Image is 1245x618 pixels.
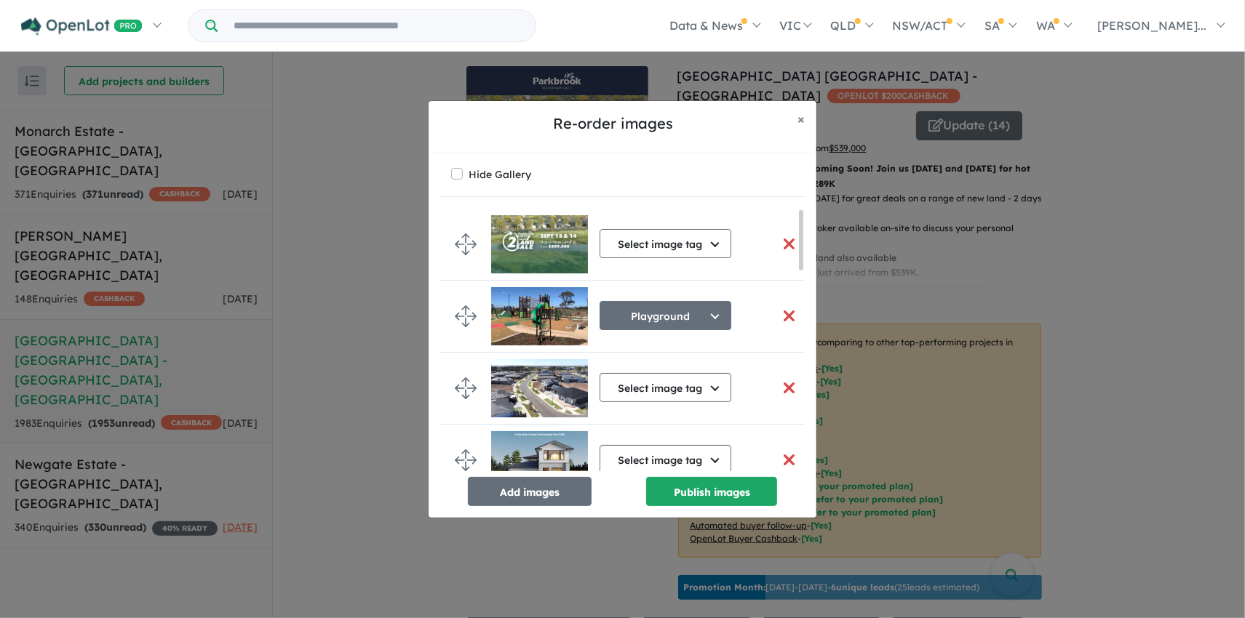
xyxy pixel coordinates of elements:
[1097,18,1206,33] span: [PERSON_NAME]...
[469,164,531,185] label: Hide Gallery
[220,10,533,41] input: Try estate name, suburb, builder or developer
[21,17,143,36] img: Openlot PRO Logo White
[455,233,477,255] img: drag.svg
[455,377,477,399] img: drag.svg
[455,305,477,327] img: drag.svg
[600,229,731,258] button: Select image tag
[600,301,731,330] button: Playground
[600,373,731,402] button: Select image tag
[491,431,588,489] img: Parkbrook%20Wyndham%20Vale%20Estate%20-%20Manor%20Lakes___1752209589.jpg
[468,477,592,506] button: Add images
[646,477,777,506] button: Publish images
[491,287,588,345] img: Parkbrook%20Wyndham%20Vale%20Estate%20-%20Manor%20Lakes___1707712683.jpg
[797,111,805,127] span: ×
[491,215,588,273] img: Parkbrook%20Wyndham%20Vale%20Estate%20-%20Manor%20Lakes___1756794956.jpg
[600,445,731,474] button: Select image tag
[455,449,477,471] img: drag.svg
[440,113,786,135] h5: Re-order images
[491,359,588,417] img: Parkbrook%20Wyndham%20Vale%20Estate%20-%20Manor%20Lakes___1745816499.jpg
